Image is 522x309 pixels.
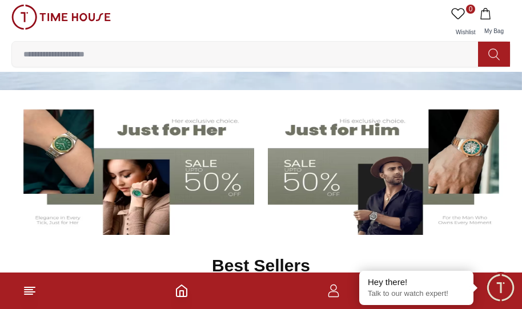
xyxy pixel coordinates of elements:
div: Hey there! [368,277,465,288]
span: Wishlist [451,29,480,35]
a: 0Wishlist [449,5,477,41]
a: Home [175,284,188,298]
button: My Bag [477,5,511,41]
img: ... [11,5,111,30]
img: Women's Watches Banner [14,101,254,235]
img: Men's Watches Banner [268,101,508,235]
div: Chat Widget [485,272,516,303]
span: My Bag [480,28,508,34]
h2: Best Sellers [212,255,310,276]
span: 0 [466,5,475,14]
p: Talk to our watch expert! [368,289,465,299]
